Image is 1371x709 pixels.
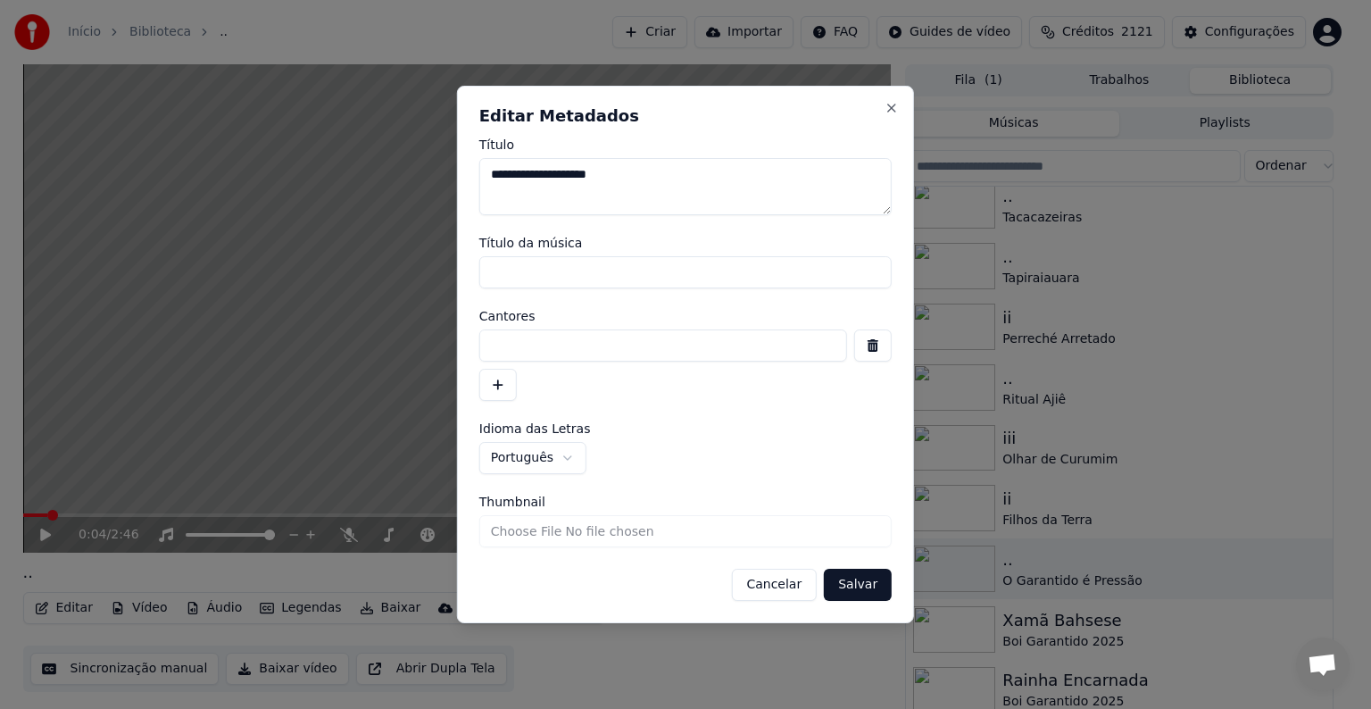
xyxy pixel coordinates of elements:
label: Título da música [479,237,892,249]
label: Título [479,138,892,151]
button: Salvar [824,569,892,601]
button: Cancelar [731,569,817,601]
label: Cantores [479,310,892,322]
span: Idioma das Letras [479,422,591,435]
span: Thumbnail [479,496,545,508]
h2: Editar Metadados [479,108,892,124]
